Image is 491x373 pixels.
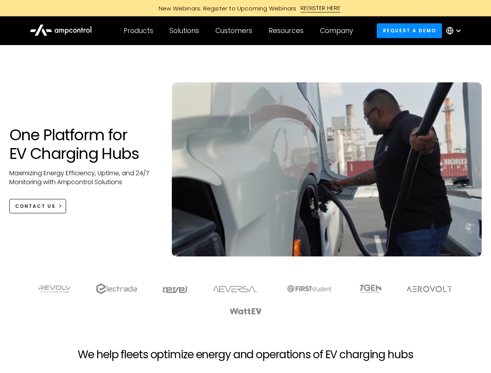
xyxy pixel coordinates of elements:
[9,169,157,186] p: Maximizing Energy Efficiency, Uptime, and 24/7 Monitoring with Ampcontrol Solutions
[78,348,413,361] h2: We help fleets optimize energy and operations of EV charging hubs
[215,26,252,35] div: Customers
[320,26,353,35] div: Company
[406,286,453,292] img: Aerovolt Logo
[15,203,56,210] div: CONTACT US
[9,125,157,163] h1: One Platform for EV Charging Hubs
[269,26,304,35] div: Resources
[96,283,137,294] img: electrada logo
[301,4,341,12] div: REGISTER HERE
[169,26,199,35] div: Solutions
[151,4,301,12] div: New Webinars: Register to Upcoming Webinars
[124,26,153,35] div: Products
[71,4,421,12] a: New Webinars: Register to Upcoming WebinarsREGISTER HERE
[9,199,66,213] a: CONTACT US
[229,308,262,314] img: WattEV logo
[377,23,442,38] a: Request a demo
